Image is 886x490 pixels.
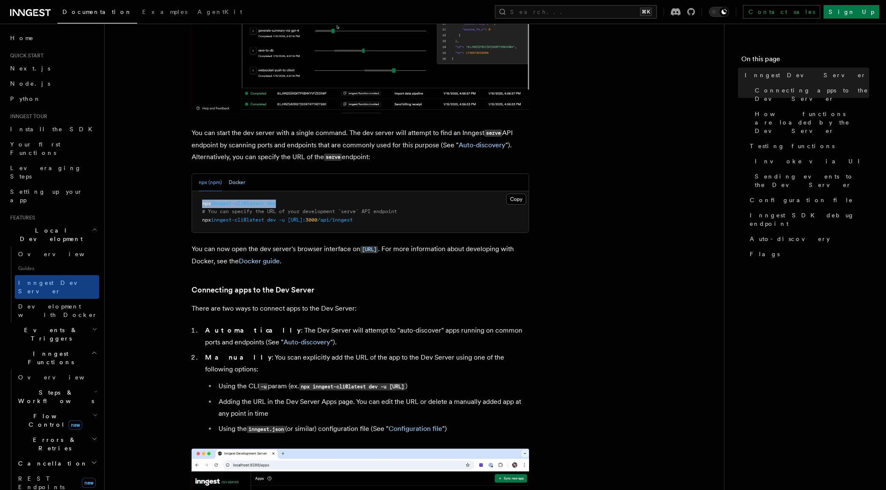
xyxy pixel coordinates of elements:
[750,196,853,204] span: Configuration file
[484,130,502,137] code: serve
[495,5,657,19] button: Search...⌘K
[239,257,280,265] a: Docker guide
[755,86,869,103] span: Connecting apps to the Dev Server
[746,192,869,208] a: Configuration file
[203,352,529,435] li: : You scan explicitly add the URL of the app to the Dev Server using one of the following options:
[259,383,268,390] code: -u
[205,353,272,361] strong: Manually
[7,76,99,91] a: Node.js
[15,459,88,468] span: Cancellation
[10,141,60,156] span: Your first Functions
[360,246,378,253] code: [URL]
[192,127,529,163] p: You can start the dev server with a single command. The dev server will attempt to find an Innges...
[142,8,187,15] span: Examples
[324,154,342,161] code: serve
[360,245,378,253] a: [URL]
[7,113,47,120] span: Inngest tour
[751,83,869,106] a: Connecting apps to the Dev Server
[7,322,99,346] button: Events & Triggers
[10,80,50,87] span: Node.js
[7,349,91,366] span: Inngest Functions
[216,423,529,435] li: Using the (or similar) configuration file (See " ")
[750,250,780,258] span: Flags
[15,436,92,452] span: Errors & Retries
[7,122,99,137] a: Install the SDK
[57,3,137,24] a: Documentation
[10,126,97,133] span: Install the SDK
[709,7,729,17] button: Toggle dark mode
[745,71,866,79] span: Inngest Dev Server
[7,184,99,208] a: Setting up your app
[746,231,869,246] a: Auto-discovery
[68,420,82,430] span: new
[211,200,264,206] span: inngest-cli@latest
[746,208,869,231] a: Inngest SDK debug endpoint
[199,174,222,191] button: npx (npm)
[7,61,99,76] a: Next.js
[7,52,43,59] span: Quick start
[192,284,314,296] a: Connecting apps to the Dev Server
[317,217,353,223] span: /api/inngest
[7,246,99,322] div: Local Development
[741,68,869,83] a: Inngest Dev Server
[279,217,285,223] span: -u
[743,5,820,19] a: Contact sales
[82,478,96,488] span: new
[755,172,869,189] span: Sending events to the Dev Server
[18,374,105,381] span: Overview
[10,95,41,102] span: Python
[15,299,99,322] a: Development with Docker
[15,370,99,385] a: Overview
[15,275,99,299] a: Inngest Dev Server
[750,142,835,150] span: Testing functions
[7,326,92,343] span: Events & Triggers
[299,383,405,390] code: npx inngest-cli@latest dev -u [URL]
[389,425,442,433] a: Configuration file
[506,194,526,205] button: Copy
[229,174,245,191] button: Docker
[305,217,317,223] span: 3000
[824,5,879,19] a: Sign Up
[750,211,869,228] span: Inngest SDK debug endpoint
[211,217,264,223] span: inngest-cli@latest
[15,246,99,262] a: Overview
[202,200,211,206] span: npx
[15,385,99,409] button: Steps & Workflows
[18,251,105,257] span: Overview
[205,326,301,334] strong: Automatically
[192,3,247,23] a: AgentKit
[755,157,867,165] span: Invoke via UI
[755,110,869,135] span: How functions are loaded by the Dev Server
[751,169,869,192] a: Sending events to the Dev Server
[746,246,869,262] a: Flags
[202,208,397,214] span: # You can specify the URL of your development `serve` API endpoint
[247,426,285,433] code: inngest.json
[137,3,192,23] a: Examples
[15,388,94,405] span: Steps & Workflows
[216,380,529,393] li: Using the CLI param (ex. )
[746,138,869,154] a: Testing functions
[751,106,869,138] a: How functions are loaded by the Dev Server
[7,223,99,246] button: Local Development
[62,8,132,15] span: Documentation
[10,188,83,203] span: Setting up your app
[288,217,305,223] span: [URL]:
[10,165,81,180] span: Leveraging Steps
[459,141,505,149] a: Auto-discovery
[216,396,529,420] li: Adding the URL in the Dev Server Apps page. You can edit the URL or delete a manually added app a...
[15,409,99,432] button: Flow Controlnew
[640,8,652,16] kbd: ⌘K
[7,346,99,370] button: Inngest Functions
[267,200,276,206] span: dev
[18,303,97,318] span: Development with Docker
[267,217,276,223] span: dev
[750,235,830,243] span: Auto-discovery
[7,226,92,243] span: Local Development
[7,30,99,46] a: Home
[10,34,34,42] span: Home
[7,137,99,160] a: Your first Functions
[7,91,99,106] a: Python
[192,243,529,267] p: You can now open the dev server's browser interface on . For more information about developing wi...
[15,432,99,456] button: Errors & Retries
[197,8,242,15] span: AgentKit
